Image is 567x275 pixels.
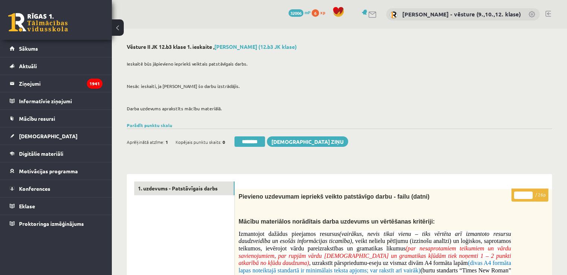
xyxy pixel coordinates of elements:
span: 0 [223,136,225,148]
a: Rīgas 1. Tālmācības vidusskola [8,13,68,32]
span: Aktuāli [19,63,37,69]
span: mP [305,9,311,15]
span: (d [468,260,473,266]
img: Kristīna Kižlo - vēsture (9.,10.,12. klase) [390,11,397,19]
a: 1. uzdevums - Patstāvīgais darbs [134,181,234,195]
p: Ieskaitē būs jāpievieno iepriekš veiktais patstāvīgais darbs. [127,60,548,67]
span: Mācību materiālos norādītais darba uzdevums un vērtēšanas kritēriji: [239,218,435,225]
span: Digitālie materiāli [19,150,63,157]
a: Aktuāli [10,57,103,75]
span: , uzrakstīt pārspriedumu-eseju uz vismaz divām A4 formāta lapām [309,260,468,266]
a: Konferences [10,180,103,197]
i: 1941 [87,79,103,89]
a: Proktoringa izmēģinājums [10,215,103,232]
span: xp [320,9,325,15]
span: (par nesaprotamiem teikumiem un vārdu savienojumiem, par rupjām vārdu [DEMOGRAPHIC_DATA] un grama... [239,245,511,266]
span: Izmantojot dažādus pieejamos resursus , veikt nelielu pētījumu (izzinošu analīzi) un loģiskos, sa... [239,231,511,252]
a: Mācību resursi [10,110,103,127]
span: Mācību resursi [19,115,55,122]
p: Darba uzdevums aprakstīts mācību materiālā. [127,105,548,112]
a: Motivācijas programma [10,162,103,180]
a: 6 xp [312,9,329,15]
a: [PERSON_NAME] (12.b3 JK klase) [214,43,297,50]
a: Eklase [10,197,103,215]
a: [DEMOGRAPHIC_DATA] ziņu [267,136,348,147]
a: [PERSON_NAME] - vēsture (9.,10.,12. klase) [402,10,521,18]
a: Digitālie materiāli [10,145,103,162]
a: 32006 mP [289,9,311,15]
i: (vairākus, nevis tikai vienu – tiks vērtēta arī izmantoto resursu daudzveidība un esošās informāc... [239,231,511,244]
span: Proktoringa izmēģinājums [19,220,84,227]
a: Sākums [10,40,103,57]
legend: Ziņojumi [19,75,103,92]
span: Konferences [19,185,50,192]
span: Aprēķinātā atzīme: [127,136,164,148]
a: Parādīt punktu skalu [127,122,172,128]
span: [DEMOGRAPHIC_DATA] [19,133,78,139]
span: Eklase [19,203,35,209]
span: 6 [312,9,319,17]
p: Nesāc ieskaiti, ja [PERSON_NAME] šo darbu izstrādājis. [127,83,548,89]
span: 1 [166,136,168,148]
span: Sākums [19,45,38,52]
span: ivas A4 formāta lapas noteiktajā standartā ir minimālais teksta apjoms; var rakstīt arī vairāk) [239,260,511,274]
a: Ziņojumi1941 [10,75,103,92]
a: [DEMOGRAPHIC_DATA] [10,127,103,145]
a: Informatīvie ziņojumi [10,92,103,110]
span: Pievieno uzdevumam iepriekš veikto patstāvīgo darbu - failu (datni) [239,193,429,200]
span: Motivācijas programma [19,168,78,174]
legend: Informatīvie ziņojumi [19,92,103,110]
p: / 26p [511,189,548,202]
span: Kopējais punktu skaits: [176,136,221,148]
h2: Vēsture II JK 12.b3 klase 1. ieskaite , [127,44,552,50]
span: 32006 [289,9,303,17]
